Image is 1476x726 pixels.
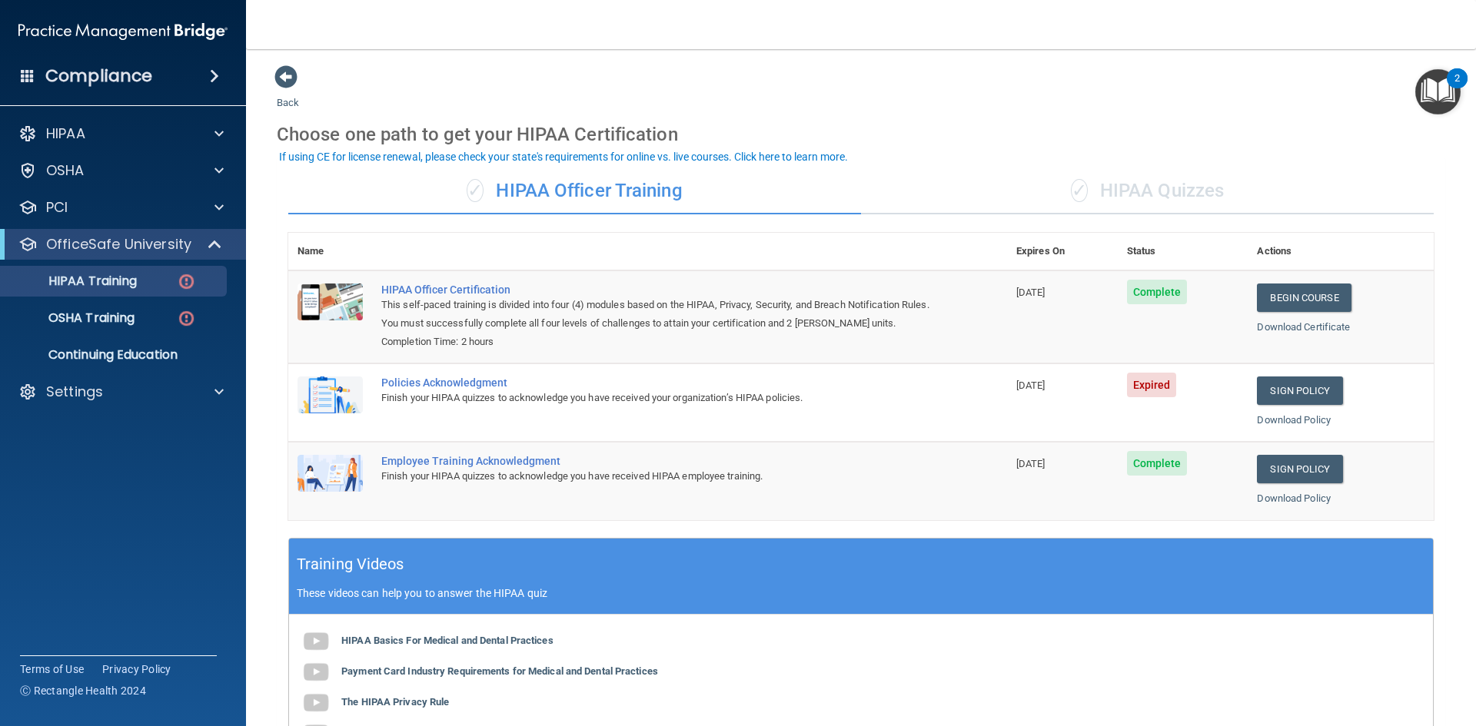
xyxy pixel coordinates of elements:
a: Sign Policy [1257,376,1342,405]
a: Download Policy [1257,492,1331,504]
img: gray_youtube_icon.38fcd6cc.png [301,626,331,657]
div: Completion Time: 2 hours [381,333,930,351]
th: Name [288,233,372,270]
a: Download Certificate [1257,321,1350,333]
span: ✓ [1071,179,1088,202]
img: PMB logo [18,16,228,47]
p: PCI [46,198,68,217]
div: 2 [1454,78,1460,98]
b: HIPAA Basics For Medical and Dental Practices [341,635,553,646]
h5: Training Videos [297,551,404,578]
a: HIPAA Officer Certification [381,283,930,296]
p: OSHA Training [10,310,135,326]
a: Terms of Use [20,661,84,677]
p: OSHA [46,161,85,180]
a: Privacy Policy [102,661,171,677]
button: Open Resource Center, 2 new notifications [1415,69,1461,114]
img: gray_youtube_icon.38fcd6cc.png [301,657,331,688]
span: [DATE] [1016,380,1045,391]
div: If using CE for license renewal, please check your state's requirements for online vs. live cours... [279,151,848,162]
p: HIPAA [46,124,85,143]
th: Actions [1248,233,1434,270]
div: Finish your HIPAA quizzes to acknowledge you have received your organization’s HIPAA policies. [381,389,930,407]
div: HIPAA Officer Training [288,168,861,214]
p: These videos can help you to answer the HIPAA quiz [297,587,1425,599]
img: danger-circle.6113f641.png [177,272,196,291]
button: If using CE for license renewal, please check your state's requirements for online vs. live cours... [277,149,850,164]
span: [DATE] [1016,458,1045,469]
span: Complete [1127,280,1188,304]
span: [DATE] [1016,287,1045,298]
div: HIPAA Quizzes [861,168,1434,214]
h4: Compliance [45,65,152,87]
div: Employee Training Acknowledgment [381,455,930,467]
span: Ⓒ Rectangle Health 2024 [20,683,146,698]
a: Settings [18,383,224,401]
a: HIPAA [18,124,224,143]
a: OfficeSafe University [18,235,223,254]
div: Choose one path to get your HIPAA Certification [277,112,1445,157]
div: Policies Acknowledgment [381,376,930,389]
a: Download Policy [1257,414,1331,426]
span: ✓ [467,179,484,202]
div: Finish your HIPAA quizzes to acknowledge you have received HIPAA employee training. [381,467,930,486]
span: Expired [1127,373,1177,397]
img: danger-circle.6113f641.png [177,309,196,328]
a: PCI [18,198,224,217]
a: OSHA [18,161,224,180]
span: Complete [1127,451,1188,476]
p: Continuing Education [10,347,220,363]
a: Sign Policy [1257,455,1342,483]
a: Begin Course [1257,283,1351,312]
p: OfficeSafe University [46,235,191,254]
b: The HIPAA Privacy Rule [341,696,449,708]
th: Expires On [1007,233,1118,270]
div: This self-paced training is divided into four (4) modules based on the HIPAA, Privacy, Security, ... [381,296,930,333]
p: Settings [46,383,103,401]
th: Status [1118,233,1248,270]
b: Payment Card Industry Requirements for Medical and Dental Practices [341,665,658,677]
img: gray_youtube_icon.38fcd6cc.png [301,688,331,718]
p: HIPAA Training [10,273,137,289]
a: Back [277,78,299,108]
